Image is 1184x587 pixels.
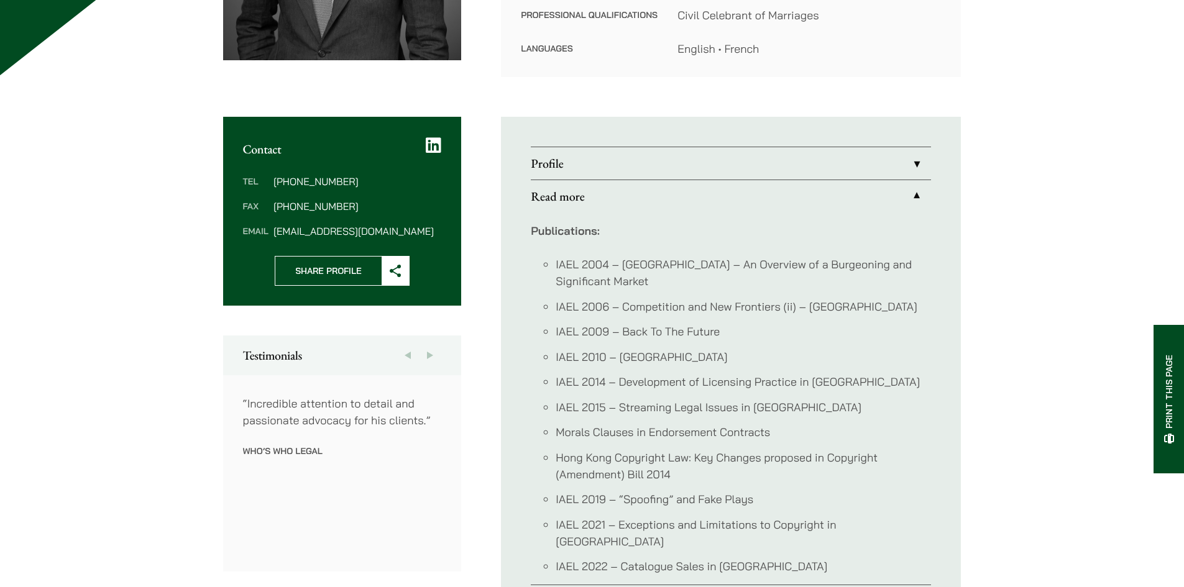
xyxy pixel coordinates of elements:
li: IAEL 2010 – [GEOGRAPHIC_DATA] [556,348,931,365]
button: Share Profile [275,256,410,286]
dd: [PHONE_NUMBER] [273,201,441,211]
li: IAEL 2015 – Streaming Legal Issues in [GEOGRAPHIC_DATA] [556,399,931,416]
dt: Email [243,226,268,236]
span: Share Profile [275,257,382,285]
li: IAEL 2022 – Catalogue Sales in [GEOGRAPHIC_DATA] [556,558,931,575]
dd: [PHONE_NUMBER] [273,176,441,186]
dd: English • French [677,40,941,57]
li: Hong Kong Copyright Law: Key Changes proposed in Copyright (Amendment) Bill 2014 [556,449,931,483]
strong: Publications: [531,224,600,238]
div: Read more [531,212,931,585]
dd: Civil Celebrant of Marriages [677,7,941,24]
dt: Languages [521,40,658,57]
p: Who’s Who Legal [243,445,442,457]
button: Next [419,335,441,375]
li: Morals Clauses in Endorsement Contracts [556,424,931,440]
li: IAEL 2009 – Back To The Future [556,323,931,340]
a: Read more [531,180,931,212]
button: Previous [397,335,419,375]
li: IAEL 2021 – Exceptions and Limitations to Copyright in [GEOGRAPHIC_DATA] [556,516,931,550]
p: “Incredible attention to detail and passionate advocacy for his clients.” [243,395,442,429]
a: Profile [531,147,931,180]
dt: Tel [243,176,268,201]
li: IAEL 2019 – “Spoofing” and Fake Plays [556,491,931,507]
h2: Contact [243,142,442,157]
li: IAEL 2014 – Development of Licensing Practice in [GEOGRAPHIC_DATA] [556,373,931,390]
li: IAEL 2004 – [GEOGRAPHIC_DATA] – An Overview of a Burgeoning and Significant Market [556,256,931,289]
h2: Testimonials [243,348,442,363]
dd: [EMAIL_ADDRESS][DOMAIN_NAME] [273,226,441,236]
a: LinkedIn [426,137,441,154]
dt: Professional Qualifications [521,7,658,40]
li: IAEL 2006 – Competition and New Frontiers (ii) – [GEOGRAPHIC_DATA] [556,298,931,315]
dt: Fax [243,201,268,226]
